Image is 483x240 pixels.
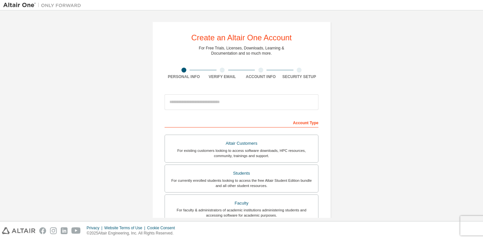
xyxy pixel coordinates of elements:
div: Cookie Consent [147,225,179,231]
div: For existing customers looking to access software downloads, HPC resources, community, trainings ... [169,148,314,158]
img: linkedin.svg [61,227,68,234]
div: For currently enrolled students looking to access the free Altair Student Edition bundle and all ... [169,178,314,188]
div: Website Terms of Use [104,225,147,231]
img: instagram.svg [50,227,57,234]
div: Account Type [165,117,318,127]
div: Security Setup [280,74,319,79]
img: youtube.svg [71,227,81,234]
div: Create an Altair One Account [191,34,292,42]
div: Verify Email [203,74,242,79]
div: Altair Customers [169,139,314,148]
div: Personal Info [165,74,203,79]
div: Account Info [241,74,280,79]
img: altair_logo.svg [2,227,35,234]
div: For faculty & administrators of academic institutions administering students and accessing softwa... [169,207,314,218]
div: Privacy [87,225,104,231]
img: Altair One [3,2,84,8]
div: For Free Trials, Licenses, Downloads, Learning & Documentation and so much more. [199,46,284,56]
div: Students [169,169,314,178]
img: facebook.svg [39,227,46,234]
p: © 2025 Altair Engineering, Inc. All Rights Reserved. [87,231,179,236]
div: Faculty [169,199,314,208]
